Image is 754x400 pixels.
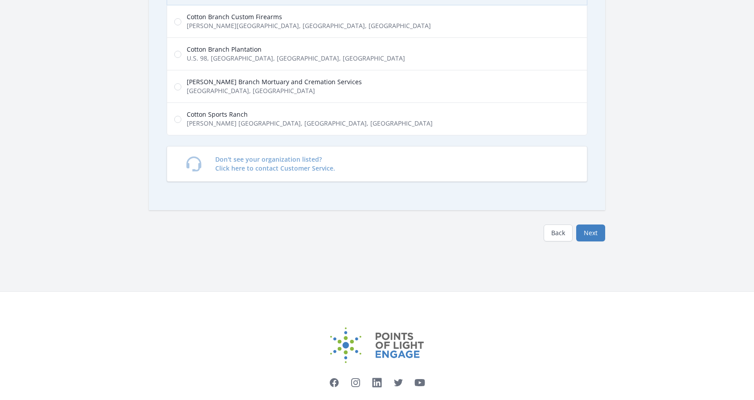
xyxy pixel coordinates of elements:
span: [PERSON_NAME] Branch Mortuary and Cremation Services [187,78,362,86]
button: Next [576,224,605,241]
input: [PERSON_NAME] Branch Mortuary and Cremation Services [GEOGRAPHIC_DATA], [GEOGRAPHIC_DATA] [174,83,181,90]
span: [PERSON_NAME] [GEOGRAPHIC_DATA], [GEOGRAPHIC_DATA], [GEOGRAPHIC_DATA] [187,119,433,128]
span: [PERSON_NAME][GEOGRAPHIC_DATA], [GEOGRAPHIC_DATA], [GEOGRAPHIC_DATA] [187,21,431,30]
p: Don't see your organization listed? Click here to contact Customer Service. [215,155,335,173]
input: Cotton Branch Plantation U.S. 98, [GEOGRAPHIC_DATA], [GEOGRAPHIC_DATA], [GEOGRAPHIC_DATA] [174,51,181,58]
span: [GEOGRAPHIC_DATA], [GEOGRAPHIC_DATA] [187,86,362,95]
span: Cotton Branch Plantation [187,45,405,54]
span: Cotton Branch Custom Firearms [187,12,431,21]
a: Don't see your organization listed?Click here to contact Customer Service. [167,146,587,182]
span: Cotton Sports Ranch [187,110,433,119]
img: Points of Light Engage [330,327,424,363]
input: Cotton Branch Custom Firearms [PERSON_NAME][GEOGRAPHIC_DATA], [GEOGRAPHIC_DATA], [GEOGRAPHIC_DATA] [174,18,181,25]
input: Cotton Sports Ranch [PERSON_NAME] [GEOGRAPHIC_DATA], [GEOGRAPHIC_DATA], [GEOGRAPHIC_DATA] [174,116,181,123]
span: U.S. 98, [GEOGRAPHIC_DATA], [GEOGRAPHIC_DATA], [GEOGRAPHIC_DATA] [187,54,405,63]
a: Back [544,224,573,241]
